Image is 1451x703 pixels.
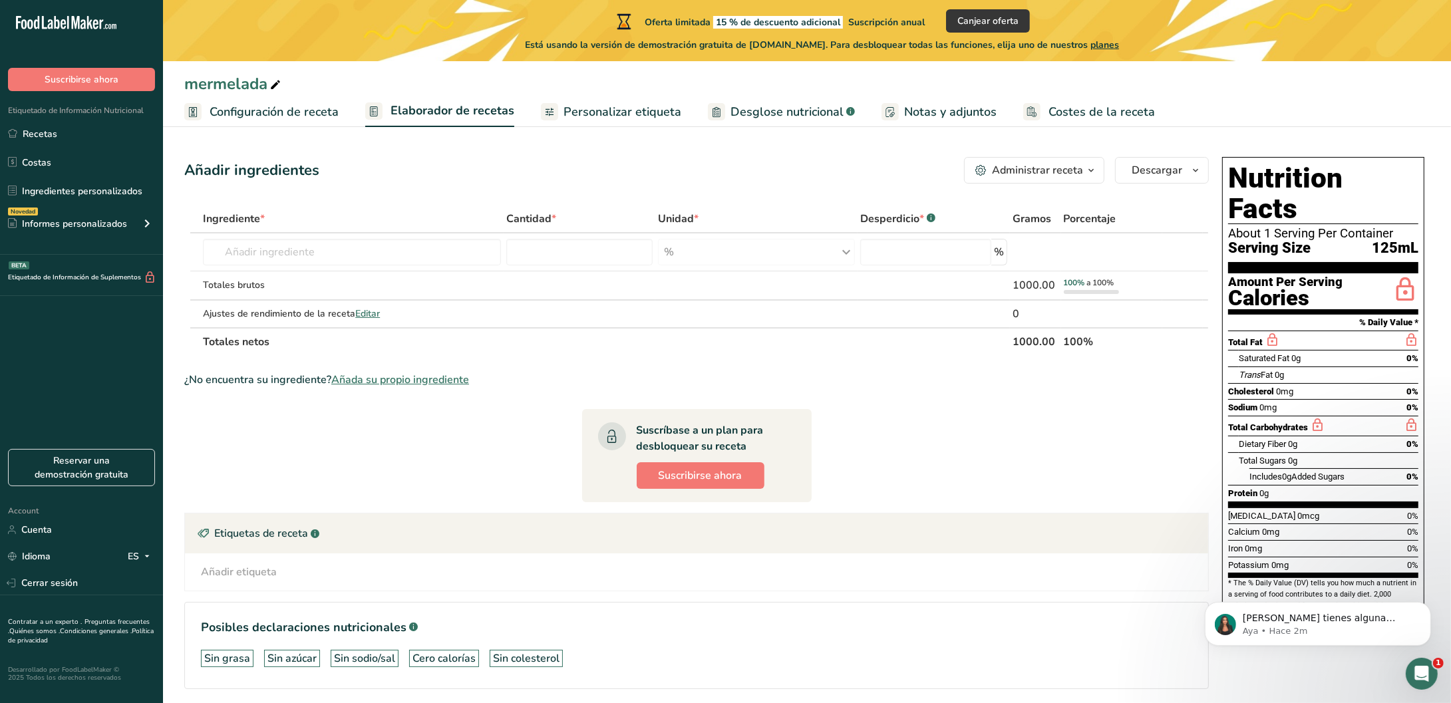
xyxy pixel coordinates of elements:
span: 0% [1406,439,1418,449]
span: 0% [1406,472,1418,482]
span: Iron [1228,543,1243,553]
span: 0% [1407,543,1418,553]
th: 1000.00 [1010,327,1061,355]
section: % Daily Value * [1228,315,1418,331]
a: Política de privacidad [8,627,154,645]
a: Personalizar etiqueta [541,97,681,127]
span: Calcium [1228,527,1260,537]
span: 0g [1275,370,1284,380]
div: Ajustes de rendimiento de la receta [203,307,501,321]
span: Elaborador de recetas [391,102,514,120]
a: Quiénes somos . [9,627,60,636]
div: Administrar receta [992,162,1083,178]
a: Configuración de receta [184,97,339,127]
iframe: Intercom notifications mensaje [1185,574,1451,667]
a: Preguntas frecuentes . [8,617,150,636]
span: 0% [1406,386,1418,396]
span: Sodium [1228,402,1257,412]
span: Configuración de receta [210,103,339,121]
div: 0 [1013,306,1058,322]
input: Añadir ingrediente [203,239,501,265]
div: Suscríbase a un plan para desbloquear su receta [637,422,785,454]
div: Desperdicio [860,211,935,227]
span: Editar [355,307,380,320]
a: Notas y adjuntos [882,97,997,127]
button: Suscribirse ahora [8,68,155,91]
span: a 100% [1087,277,1114,288]
span: Protein [1228,488,1257,498]
span: Includes Added Sugars [1249,472,1345,482]
span: Potassium [1228,560,1269,570]
a: Desglose nutricional [708,97,855,127]
th: Totales netos [200,327,1009,355]
a: Costes de la receta [1023,97,1155,127]
span: 0g [1291,353,1301,363]
i: Trans [1239,370,1261,380]
span: 125mL [1372,240,1418,257]
div: Novedad [8,208,38,215]
span: Total Sugars [1239,456,1286,466]
span: Suscribirse ahora [45,72,118,86]
span: 0g [1282,472,1291,482]
div: ES [128,549,155,565]
span: 0mg [1276,386,1293,396]
span: 0g [1259,488,1269,498]
span: Porcentaje [1064,211,1116,227]
span: Canjear oferta [957,14,1019,28]
span: 100% [1064,277,1085,288]
span: 0g [1288,439,1297,449]
a: Condiciones generales . [60,627,132,636]
th: 100% [1061,327,1163,355]
span: Suscribirse ahora [659,468,742,484]
span: Dietary Fiber [1239,439,1286,449]
h1: Posibles declaraciones nutricionales [201,619,1192,636]
a: Idioma [8,545,51,568]
span: 0mg [1259,402,1277,412]
span: Ingrediente [203,211,265,227]
span: 0% [1406,402,1418,412]
div: Calories [1228,289,1343,308]
div: 1000.00 [1013,277,1058,293]
a: Contratar a un experto . [8,617,82,627]
span: 0% [1406,353,1418,363]
span: Personalizar etiqueta [564,103,681,121]
div: ¿No encuentra su ingrediente? [184,372,1209,388]
span: 0mg [1271,560,1289,570]
span: 0mg [1245,543,1262,553]
span: Suscripción anual [848,16,925,29]
div: Amount Per Serving [1228,276,1343,289]
button: Descargar [1115,157,1209,184]
span: 1 [1433,658,1444,668]
span: Serving Size [1228,240,1311,257]
span: planes [1090,39,1119,51]
button: Suscribirse ahora [637,462,764,489]
span: Total Carbohydrates [1228,422,1308,432]
span: Costes de la receta [1048,103,1155,121]
div: Sin azúcar [267,650,317,666]
div: Sin colesterol [493,650,560,666]
div: Oferta limitada [614,13,925,29]
div: Cero calorías [412,650,476,666]
div: Sin grasa [204,650,250,666]
span: Gramos [1013,211,1051,227]
button: Administrar receta [964,157,1104,184]
div: Añadir etiqueta [201,564,277,580]
span: Cholesterol [1228,386,1274,396]
span: 0mg [1262,527,1279,537]
span: 0mcg [1297,511,1319,521]
span: Notas y adjuntos [904,103,997,121]
div: Sin sodio/sal [334,650,395,666]
div: Informes personalizados [8,217,127,231]
span: Desglose nutricional [730,103,844,121]
a: Elaborador de recetas [365,96,514,128]
span: [MEDICAL_DATA] [1228,511,1295,521]
span: 15 % de descuento adicional [713,16,843,29]
span: Unidad [658,211,699,227]
span: 0% [1407,511,1418,521]
h1: Nutrition Facts [1228,163,1418,224]
span: Está usando la versión de demostración gratuita de [DOMAIN_NAME]. Para desbloquear todas las func... [525,38,1119,52]
span: 0g [1288,456,1297,466]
